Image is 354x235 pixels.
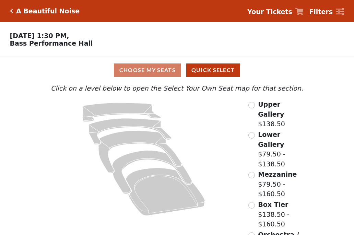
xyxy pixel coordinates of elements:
[258,201,288,208] span: Box Tier
[258,200,305,229] label: $138.50 - $160.50
[10,9,13,13] a: Click here to go back to filters
[89,118,172,144] path: Lower Gallery - Seats Available: 14
[186,63,240,77] button: Quick Select
[309,7,344,17] a: Filters
[258,99,305,129] label: $138.50
[49,83,305,93] p: Click on a level below to open the Select Your Own Seat map for that section.
[258,131,284,148] span: Lower Gallery
[247,7,304,17] a: Your Tickets
[126,168,205,216] path: Orchestra / Parterre Circle - Seats Available: 24
[258,130,305,169] label: $79.50 - $138.50
[309,8,333,15] strong: Filters
[258,169,305,199] label: $79.50 - $160.50
[258,171,297,178] span: Mezzanine
[258,101,284,118] span: Upper Gallery
[83,103,161,122] path: Upper Gallery - Seats Available: 262
[247,8,292,15] strong: Your Tickets
[16,7,80,15] h5: A Beautiful Noise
